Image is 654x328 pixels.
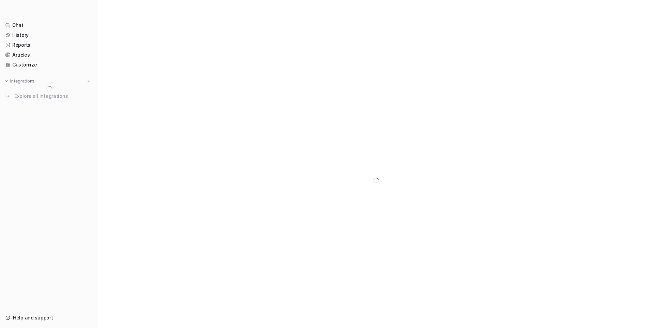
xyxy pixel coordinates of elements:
[5,93,12,100] img: explore all integrations
[4,79,9,84] img: expand menu
[10,78,34,84] p: Integrations
[3,78,36,85] button: Integrations
[3,50,95,60] a: Articles
[3,20,95,30] a: Chat
[3,313,95,323] a: Help and support
[3,30,95,40] a: History
[3,60,95,70] a: Customize
[3,40,95,50] a: Reports
[3,91,95,101] a: Explore all integrations
[87,79,91,84] img: menu_add.svg
[14,91,92,102] span: Explore all integrations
